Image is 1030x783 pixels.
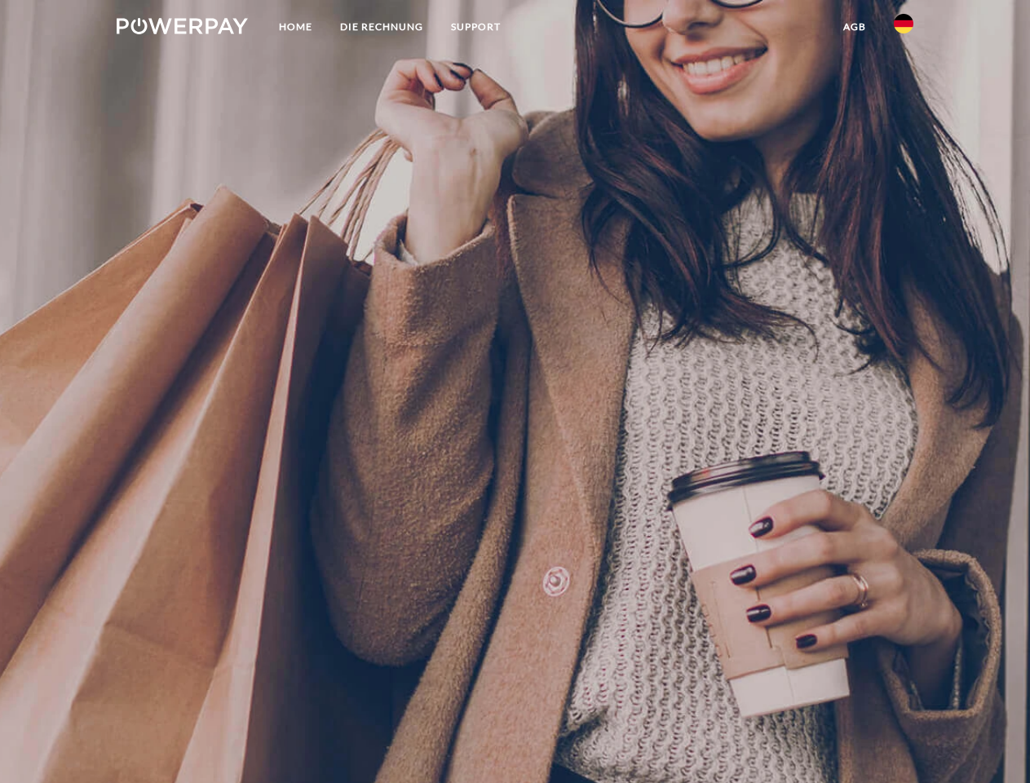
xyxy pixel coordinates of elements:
[265,12,326,42] a: Home
[829,12,880,42] a: agb
[326,12,437,42] a: DIE RECHNUNG
[117,18,248,34] img: logo-powerpay-white.svg
[894,14,913,33] img: de
[437,12,515,42] a: SUPPORT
